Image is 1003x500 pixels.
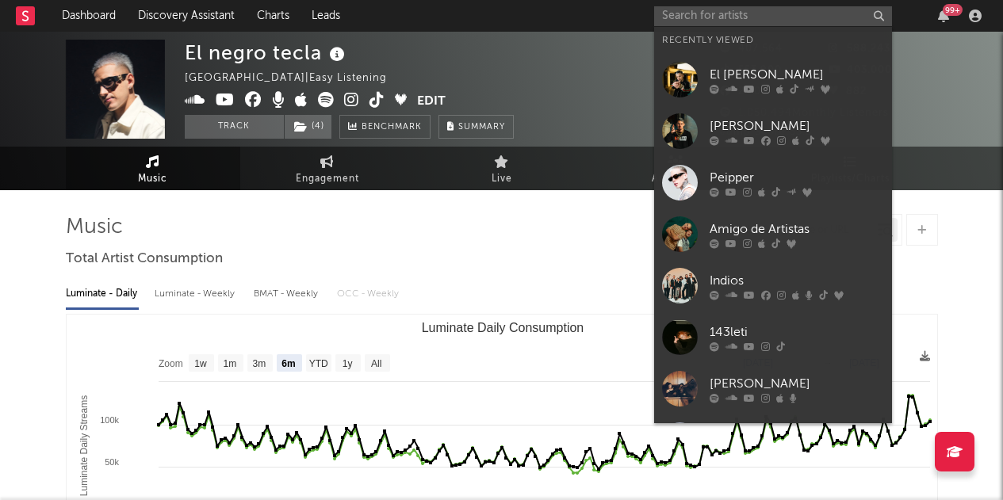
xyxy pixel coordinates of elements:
[710,271,884,290] div: Indios
[78,395,89,496] text: Luminate Daily Streams
[194,358,207,369] text: 1w
[589,147,764,190] a: Audience
[281,358,295,369] text: 6m
[339,115,431,139] a: Benchmark
[654,54,892,105] a: El [PERSON_NAME]
[710,116,884,135] div: [PERSON_NAME]
[254,281,321,307] div: BMAT - Weekly
[66,147,240,190] a: Music
[492,170,512,189] span: Live
[100,415,119,425] text: 100k
[654,105,892,157] a: [PERSON_NAME]
[654,363,892,414] a: [PERSON_NAME]
[185,115,284,139] button: Track
[66,250,223,269] span: Total Artist Consumption
[285,115,331,139] button: (4)
[362,118,422,137] span: Benchmark
[415,147,589,190] a: Live
[710,374,884,393] div: [PERSON_NAME]
[371,358,381,369] text: All
[138,170,167,189] span: Music
[710,65,884,84] div: El [PERSON_NAME]
[662,31,884,50] div: Recently Viewed
[284,115,332,139] span: ( 4 )
[654,311,892,363] a: 143leti
[240,147,415,190] a: Engagement
[710,323,884,342] div: 143leti
[654,157,892,208] a: Peipper
[654,208,892,260] a: Amigo de Artistas
[710,219,884,239] div: Amigo de Artistas
[342,358,352,369] text: 1y
[223,358,236,369] text: 1m
[654,414,892,466] a: AKRIILA
[943,4,963,16] div: 99 +
[710,168,884,187] div: Peipper
[296,170,359,189] span: Engagement
[417,92,446,112] button: Edit
[185,69,405,88] div: [GEOGRAPHIC_DATA] | Easy Listening
[105,457,119,467] text: 50k
[159,358,183,369] text: Zoom
[185,40,349,66] div: El negro tecla
[66,281,139,307] div: Luminate - Daily
[155,281,238,307] div: Luminate - Weekly
[652,170,700,189] span: Audience
[938,10,949,22] button: 99+
[438,115,514,139] button: Summary
[421,321,584,334] text: Luminate Daily Consumption
[654,6,892,26] input: Search for artists
[654,260,892,311] a: Indios
[252,358,266,369] text: 3m
[458,123,505,132] span: Summary
[308,358,327,369] text: YTD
